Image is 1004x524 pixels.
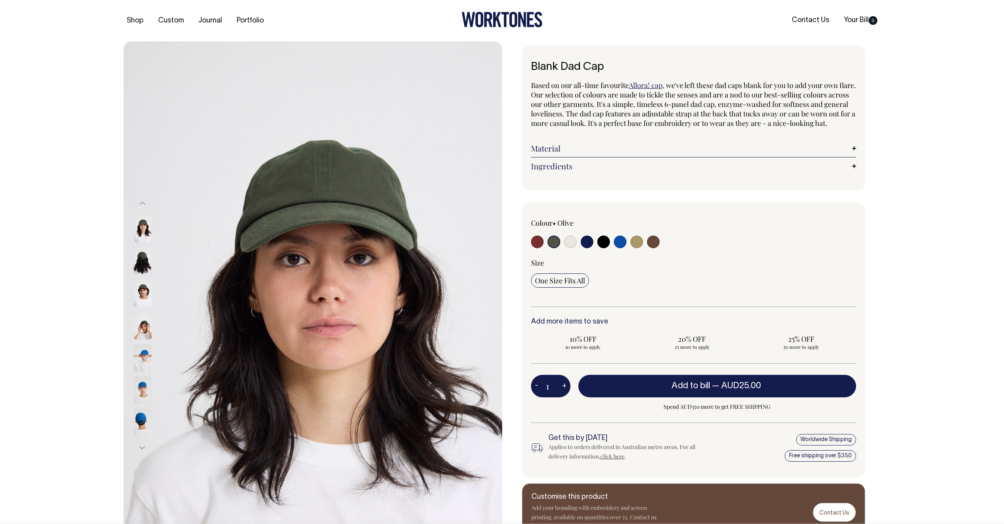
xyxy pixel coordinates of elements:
[531,318,856,326] h6: Add more items to save
[600,453,624,460] a: click here
[553,218,556,228] span: •
[134,247,151,275] img: olive
[531,218,661,228] div: Colour
[640,332,744,352] input: 20% OFF 25 more to apply
[531,80,856,128] span: , we've left these dad caps blank for you to add your own flare. Our selection of colours are mad...
[136,439,148,457] button: Next
[234,14,267,27] a: Portfolio
[136,195,148,212] button: Previous
[558,378,570,394] button: +
[578,402,856,412] span: Spend AUD350 more to get FREE SHIPPING
[548,434,709,442] h6: Get this by [DATE]
[671,382,710,390] span: Add to bill
[531,258,856,268] div: Size
[134,312,151,339] img: olive
[557,218,574,228] label: Olive
[195,14,225,27] a: Journal
[753,334,850,344] span: 25% OFF
[531,161,856,171] a: Ingredients
[531,378,542,394] button: -
[749,332,854,352] input: 25% OFF 50 more to apply
[134,279,151,307] img: olive
[753,344,850,350] span: 50 more to apply
[721,382,761,390] span: AUD25.00
[712,382,763,390] span: —
[134,215,151,242] img: olive
[531,273,589,288] input: One Size Fits All
[535,334,632,344] span: 10% OFF
[531,80,629,90] span: Based on our all-time favourite
[578,375,856,397] button: Add to bill —AUD25.00
[123,14,147,27] a: Shop
[134,344,151,372] img: worker-blue
[134,376,151,404] img: worker-blue
[155,14,187,27] a: Custom
[644,334,740,344] span: 20% OFF
[535,344,632,350] span: 10 more to apply
[531,144,856,153] a: Material
[134,409,151,436] img: worker-blue
[813,503,856,522] a: Contact Us
[629,80,662,90] a: Allora! cap
[789,14,832,27] a: Contact Us
[531,61,856,73] h1: Blank Dad Cap
[869,16,877,25] span: 0
[548,442,709,461] div: Applies to orders delivered in Australian metro areas. For all delivery information, .
[531,493,658,501] h6: Customise this product
[841,14,881,27] a: Your Bill0
[535,276,585,285] span: One Size Fits All
[644,344,740,350] span: 25 more to apply
[531,332,636,352] input: 10% OFF 10 more to apply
